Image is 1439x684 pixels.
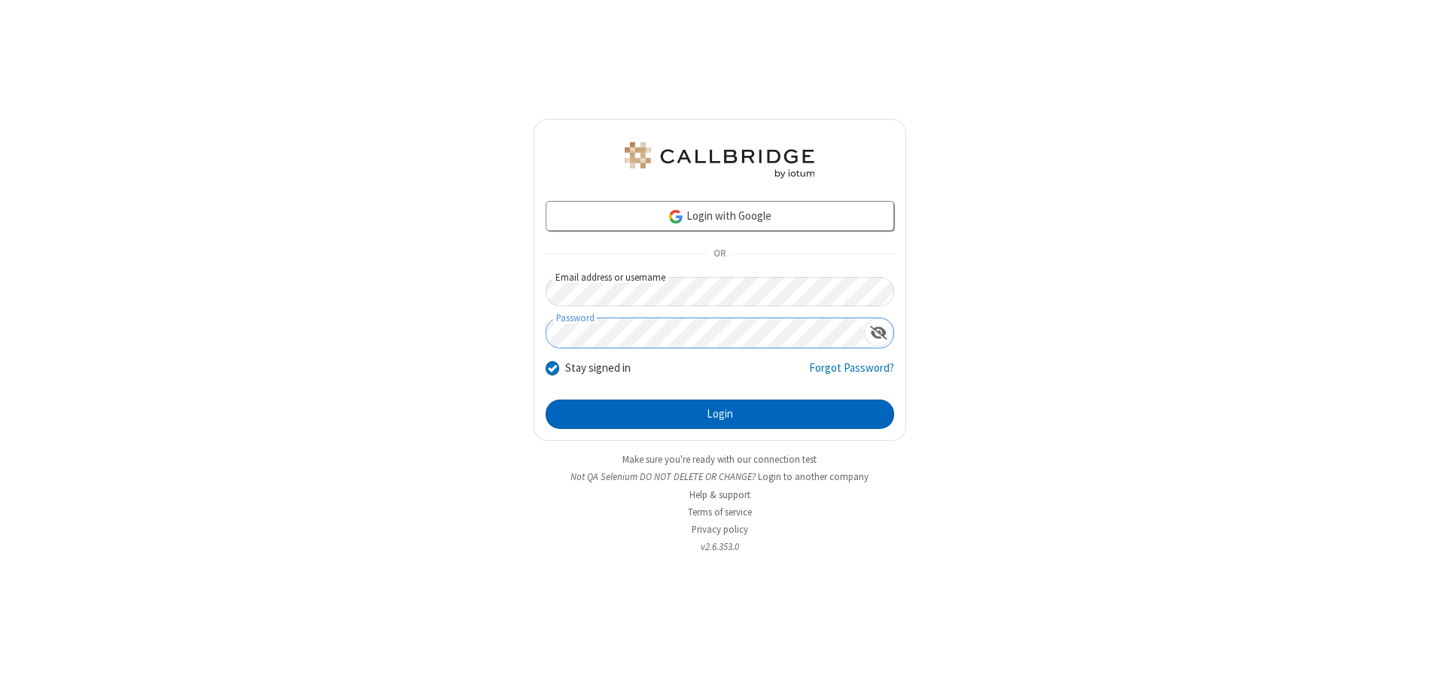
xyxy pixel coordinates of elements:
li: v2.6.353.0 [534,540,906,554]
button: Login [546,400,894,430]
span: OR [707,244,732,265]
a: Terms of service [688,506,752,518]
a: Login with Google [546,201,894,231]
a: Privacy policy [692,523,748,536]
input: Password [546,318,864,348]
img: google-icon.png [668,208,684,225]
li: Not QA Selenium DO NOT DELETE OR CHANGE? [534,470,906,484]
img: QA Selenium DO NOT DELETE OR CHANGE [622,142,817,178]
button: Login to another company [758,470,869,484]
label: Stay signed in [565,360,631,377]
div: Show password [864,318,893,346]
a: Make sure you're ready with our connection test [622,453,817,466]
input: Email address or username [546,277,894,306]
a: Forgot Password? [809,360,894,388]
a: Help & support [689,488,750,501]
